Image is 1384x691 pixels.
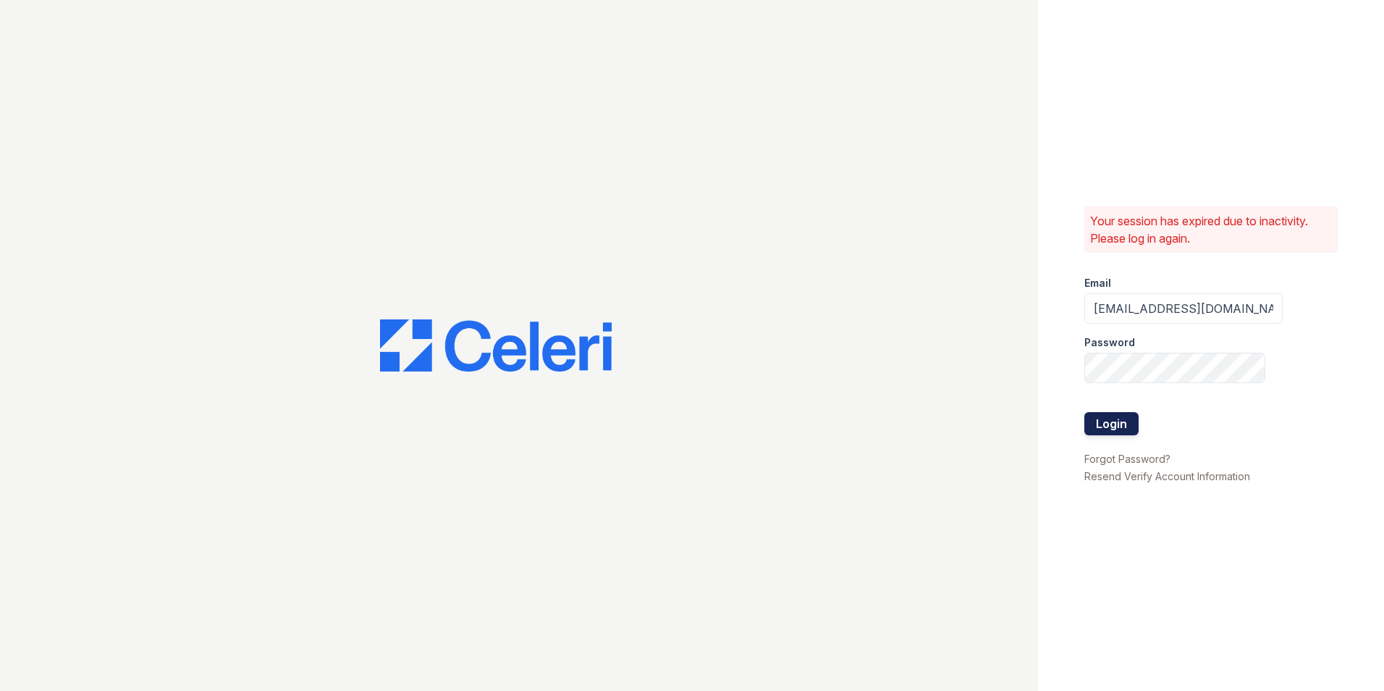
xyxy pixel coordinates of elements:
[380,319,612,372] img: CE_Logo_Blue-a8612792a0a2168367f1c8372b55b34899dd931a85d93a1a3d3e32e68fde9ad4.png
[1084,470,1250,482] a: Resend Verify Account Information
[1084,276,1111,290] label: Email
[1084,335,1135,350] label: Password
[1084,412,1139,435] button: Login
[1090,212,1332,247] p: Your session has expired due to inactivity. Please log in again.
[1084,453,1170,465] a: Forgot Password?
